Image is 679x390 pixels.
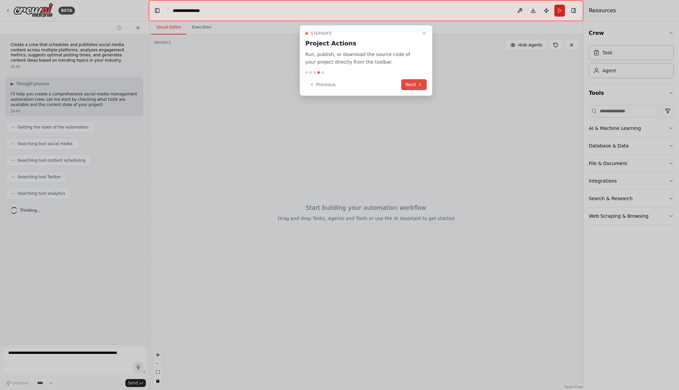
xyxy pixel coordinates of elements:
button: Next [401,79,427,90]
p: Run, publish, or download the source code of your project directly from the toolbar. [305,51,419,66]
button: Previous [305,79,339,90]
span: Step 4 of 5 [311,31,332,36]
button: Hide left sidebar [153,6,162,15]
button: Close walkthrough [420,29,428,37]
h3: Project Actions [305,39,419,48]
